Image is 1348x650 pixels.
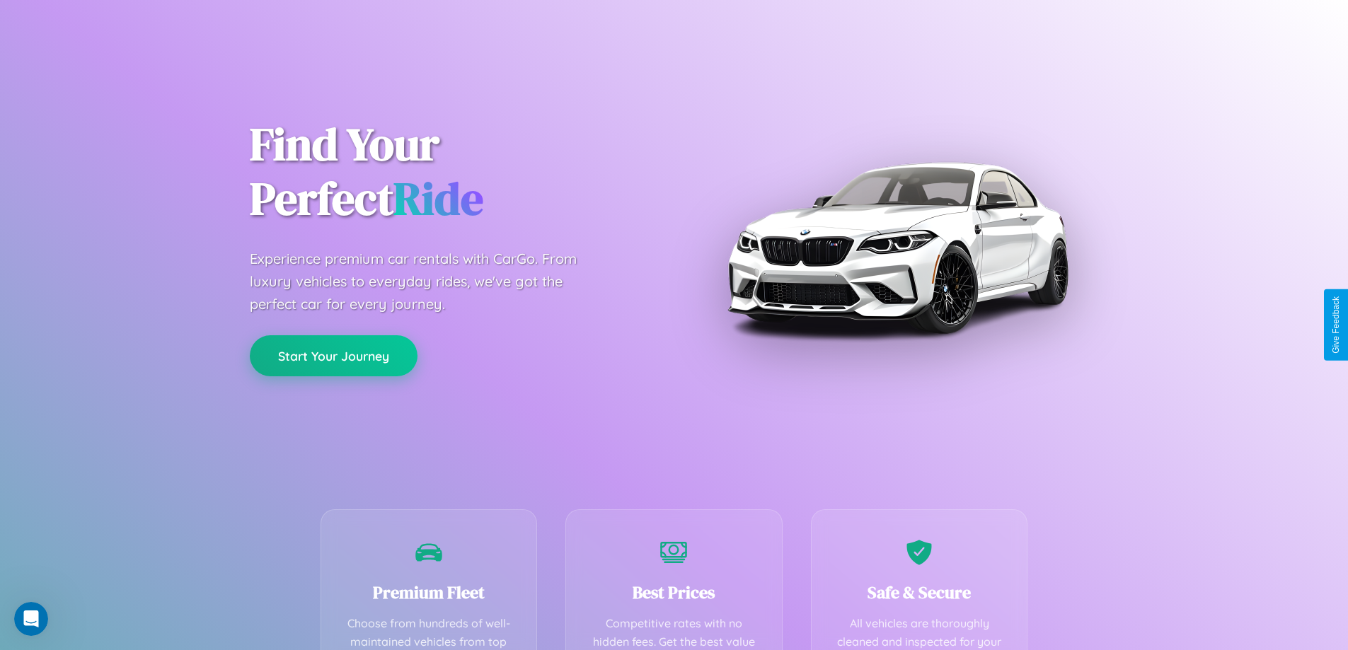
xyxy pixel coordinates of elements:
h3: Best Prices [587,581,761,604]
span: Ride [393,168,483,229]
button: Start Your Journey [250,335,417,376]
p: Experience premium car rentals with CarGo. From luxury vehicles to everyday rides, we've got the ... [250,248,604,315]
iframe: Intercom live chat [14,602,48,636]
div: Give Feedback [1331,296,1341,354]
h3: Premium Fleet [342,581,516,604]
h3: Safe & Secure [833,581,1006,604]
h1: Find Your Perfect [250,117,653,226]
img: Premium BMW car rental vehicle [720,71,1074,424]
